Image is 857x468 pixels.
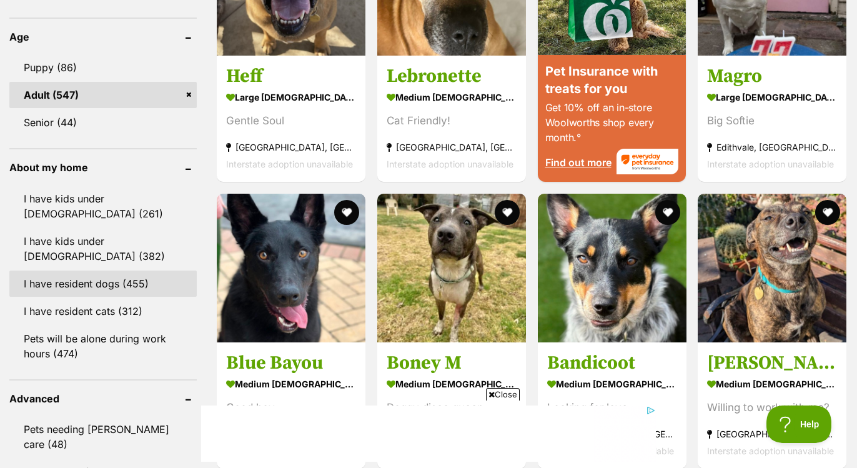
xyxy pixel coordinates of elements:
[707,426,837,442] strong: [GEOGRAPHIC_DATA], [GEOGRAPHIC_DATA]
[226,159,353,169] span: Interstate adoption unavailable
[9,54,197,81] a: Puppy (86)
[226,375,356,393] strong: medium [DEMOGRAPHIC_DATA] Dog
[9,271,197,297] a: I have resident dogs (455)
[387,64,517,88] h3: Lebronette
[707,88,837,106] strong: large [DEMOGRAPHIC_DATA] Dog
[707,375,837,393] strong: medium [DEMOGRAPHIC_DATA] Dog
[547,399,677,416] div: Looking for love
[226,112,356,129] div: Gentle Soul
[9,82,197,108] a: Adult (547)
[9,109,197,136] a: Senior (44)
[9,326,197,367] a: Pets will be alone during work hours (474)
[655,200,680,225] button: favourite
[387,159,513,169] span: Interstate adoption unavailable
[217,194,365,342] img: Blue Bayou - Australian Kelpie Dog
[698,194,846,342] img: Mulligan - Bull Arab x Staffordshire Bull Terrier Dog
[387,112,517,129] div: Cat Friendly!
[547,375,677,393] strong: medium [DEMOGRAPHIC_DATA] Dog
[226,64,356,88] h3: Heff
[9,416,197,457] a: Pets needing [PERSON_NAME] care (48)
[226,351,356,375] h3: Blue Bayou
[387,139,517,156] strong: [GEOGRAPHIC_DATA], [GEOGRAPHIC_DATA]
[9,298,197,324] a: I have resident cats (312)
[815,200,840,225] button: favourite
[707,112,837,129] div: Big Softie
[217,55,365,182] a: Heff large [DEMOGRAPHIC_DATA] Dog Gentle Soul [GEOGRAPHIC_DATA], [GEOGRAPHIC_DATA] Interstate ado...
[538,194,686,342] img: Bandicoot - Australian Kelpie x Australian Cattle Dog
[707,399,837,416] div: Willing to work with me?
[178,1,186,9] img: adc.png
[9,186,197,227] a: I have kids under [DEMOGRAPHIC_DATA] (261)
[334,200,359,225] button: favourite
[766,406,832,443] iframe: Help Scout Beacon - Open
[707,351,837,375] h3: [PERSON_NAME]
[547,446,674,456] span: Interstate adoption unavailable
[486,388,520,401] span: Close
[387,375,517,393] strong: medium [DEMOGRAPHIC_DATA] Dog
[377,55,526,182] a: Lebronette medium [DEMOGRAPHIC_DATA] Dog Cat Friendly! [GEOGRAPHIC_DATA], [GEOGRAPHIC_DATA] Inter...
[377,194,526,342] img: Boney M - Staffordshire Bull Terrier Dog
[9,228,197,269] a: I have kids under [DEMOGRAPHIC_DATA] (382)
[495,200,520,225] button: favourite
[9,393,197,404] header: Advanced
[698,55,846,182] a: Magro large [DEMOGRAPHIC_DATA] Dog Big Softie Edithvale, [GEOGRAPHIC_DATA] Interstate adoption un...
[707,139,837,156] strong: Edithvale, [GEOGRAPHIC_DATA]
[707,159,834,169] span: Interstate adoption unavailable
[707,64,837,88] h3: Magro
[707,446,834,456] span: Interstate adoption unavailable
[9,31,197,42] header: Age
[201,406,656,462] iframe: Advertisement
[387,88,517,106] strong: medium [DEMOGRAPHIC_DATA] Dog
[387,351,517,375] h3: Boney M
[226,139,356,156] strong: [GEOGRAPHIC_DATA], [GEOGRAPHIC_DATA]
[9,162,197,173] header: About my home
[547,351,677,375] h3: Bandicoot
[226,88,356,106] strong: large [DEMOGRAPHIC_DATA] Dog
[547,426,677,442] strong: [GEOGRAPHIC_DATA], [GEOGRAPHIC_DATA]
